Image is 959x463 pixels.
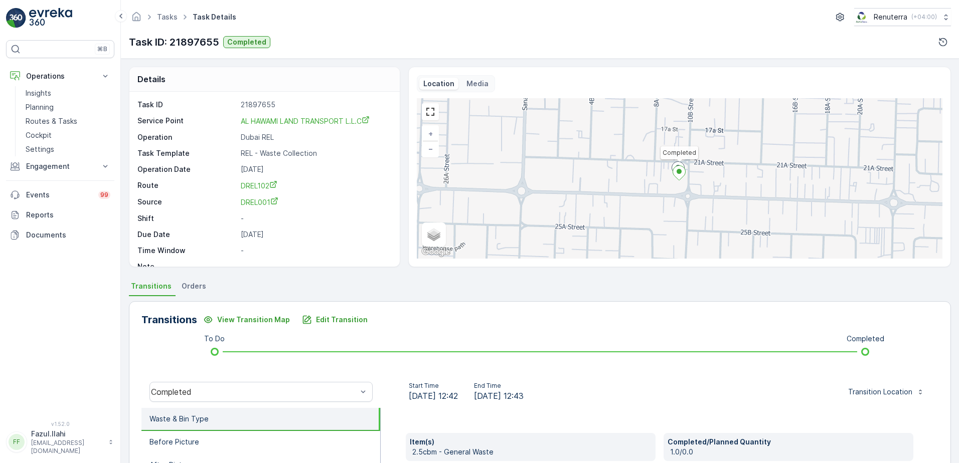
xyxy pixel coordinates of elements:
p: 21897655 [241,100,389,110]
p: 1.0/0.0 [670,447,909,457]
p: Task Template [137,148,237,158]
a: Open this area in Google Maps (opens a new window) [419,246,452,259]
img: Screenshot_2024-07-26_at_13.33.01.png [854,12,870,23]
p: - [241,262,389,272]
p: - [241,246,389,256]
p: ⌘B [97,45,107,53]
button: FFFazul.Ilahi[EMAIL_ADDRESS][DOMAIN_NAME] [6,429,114,455]
p: Note [137,262,237,272]
a: View Fullscreen [423,104,438,119]
a: Zoom In [423,126,438,141]
p: Operation [137,132,237,142]
p: Edit Transition [316,315,368,325]
button: Engagement [6,156,114,176]
p: Media [466,79,489,89]
p: Reports [26,210,110,220]
a: Zoom Out [423,141,438,156]
p: Transition Location [848,387,912,397]
p: Details [137,73,166,85]
button: Edit Transition [296,312,374,328]
p: Before Picture [149,437,199,447]
span: Task Details [191,12,238,22]
p: Completed [227,37,266,47]
p: Task ID: 21897655 [129,35,219,50]
a: Routes & Tasks [22,114,114,128]
p: Waste & Bin Type [149,414,209,424]
p: To Do [204,334,225,344]
div: Completed [151,387,357,396]
p: Documents [26,230,110,240]
p: Operations [26,71,94,81]
p: End Time [474,382,524,390]
div: FF [9,434,25,450]
span: DREL102 [241,181,277,190]
p: [DATE] [241,164,389,174]
a: Homepage [131,15,142,24]
img: logo_light-DOdMpM7g.png [29,8,72,28]
p: Dubai REL [241,132,389,142]
a: AL HAWAMI LAND TRANSPORT L.L.C [241,116,389,126]
span: [DATE] 12:43 [474,390,524,402]
a: Insights [22,86,114,100]
a: Reports [6,205,114,225]
p: - [241,213,389,223]
p: Task ID [137,100,237,110]
span: + [428,129,433,138]
a: Documents [6,225,114,245]
p: Routes & Tasks [26,116,77,126]
p: Location [423,79,454,89]
a: Planning [22,100,114,114]
p: Cockpit [26,130,52,140]
p: Completed/Planned Quantity [668,437,909,447]
button: Renuterra(+04:00) [854,8,951,26]
span: DREL001 [241,198,278,206]
p: Shift [137,213,237,223]
p: Service Point [137,116,237,126]
p: Fazul.Ilahi [31,429,103,439]
p: View Transition Map [217,315,290,325]
p: ( +04:00 ) [911,13,937,21]
p: Settings [26,144,54,154]
a: Tasks [157,13,178,21]
button: View Transition Map [197,312,296,328]
a: Cockpit [22,128,114,142]
p: Route [137,180,237,191]
a: Layers [423,223,445,246]
p: Completed [847,334,884,344]
p: Events [26,190,92,200]
p: Operation Date [137,164,237,174]
button: Completed [223,36,270,48]
p: Due Date [137,229,237,240]
p: Source [137,197,237,207]
p: [EMAIL_ADDRESS][DOMAIN_NAME] [31,439,103,455]
span: Transitions [131,281,172,291]
span: [DATE] 12:42 [409,390,458,402]
p: Time Window [137,246,237,256]
p: 2.5cbm - General Waste [412,447,652,457]
p: 99 [100,191,108,199]
span: − [428,144,433,153]
p: Transitions [141,312,197,327]
p: REL - Waste Collection [241,148,389,158]
a: Settings [22,142,114,156]
span: AL HAWAMI LAND TRANSPORT L.L.C [241,117,370,125]
p: Item(s) [410,437,652,447]
button: Operations [6,66,114,86]
span: v 1.52.0 [6,421,114,427]
a: DREL001 [241,197,389,207]
p: Planning [26,102,54,112]
img: Google [419,246,452,259]
a: Events99 [6,185,114,205]
p: Renuterra [874,12,907,22]
p: Insights [26,88,51,98]
a: DREL102 [241,180,389,191]
img: logo [6,8,26,28]
span: Orders [182,281,206,291]
p: [DATE] [241,229,389,240]
p: Start Time [409,382,458,390]
button: Transition Location [842,384,930,400]
p: Engagement [26,161,94,171]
